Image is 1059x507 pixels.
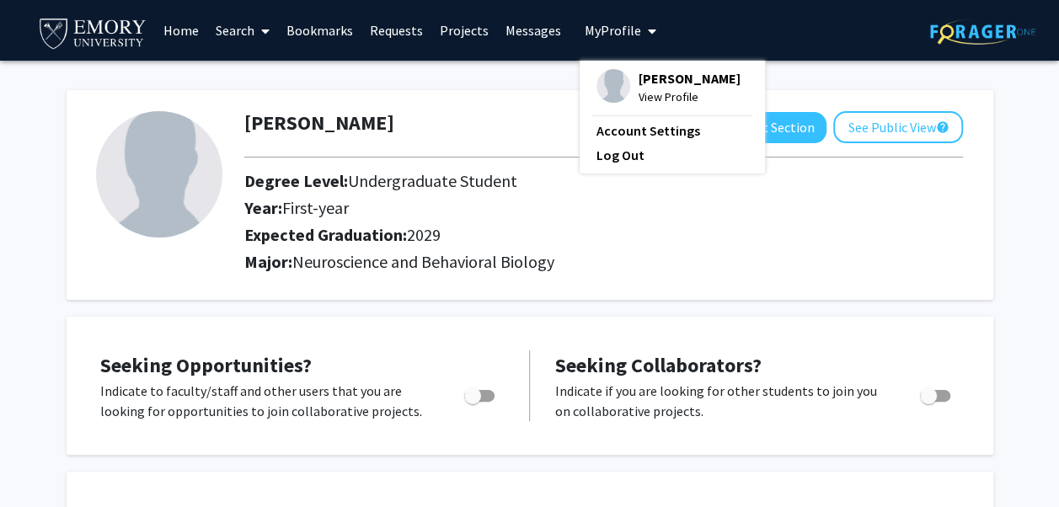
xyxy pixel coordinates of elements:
span: [PERSON_NAME] [639,69,741,88]
span: Seeking Opportunities? [100,352,312,378]
a: Projects [431,1,497,60]
iframe: Chat [13,431,72,494]
img: Profile Picture [596,69,630,103]
h2: Year: [244,198,869,218]
img: ForagerOne Logo [930,19,1035,45]
button: Edit Section [731,112,826,143]
span: Neuroscience and Behavioral Biology [292,251,554,272]
p: Indicate to faculty/staff and other users that you are looking for opportunities to join collabor... [100,381,432,421]
div: Toggle [913,381,960,406]
h2: Degree Level: [244,171,869,191]
img: Emory University Logo [37,13,149,51]
h2: Expected Graduation: [244,225,869,245]
h2: Major: [244,252,963,272]
a: Bookmarks [278,1,361,60]
span: My Profile [585,22,641,39]
button: See Public View [833,111,963,143]
img: Profile Picture [96,111,222,237]
span: Seeking Collaborators? [555,352,762,378]
mat-icon: help [935,117,949,137]
span: First-year [282,197,349,218]
a: Home [155,1,207,60]
p: Indicate if you are looking for other students to join you on collaborative projects. [555,381,888,421]
a: Log Out [596,145,748,165]
a: Requests [361,1,431,60]
div: Profile Picture[PERSON_NAME]View Profile [596,69,741,106]
span: View Profile [639,88,741,106]
h1: [PERSON_NAME] [244,111,394,136]
span: Undergraduate Student [348,170,517,191]
a: Search [207,1,278,60]
a: Account Settings [596,120,748,141]
a: Messages [497,1,570,60]
span: 2029 [407,224,441,245]
div: Toggle [457,381,504,406]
